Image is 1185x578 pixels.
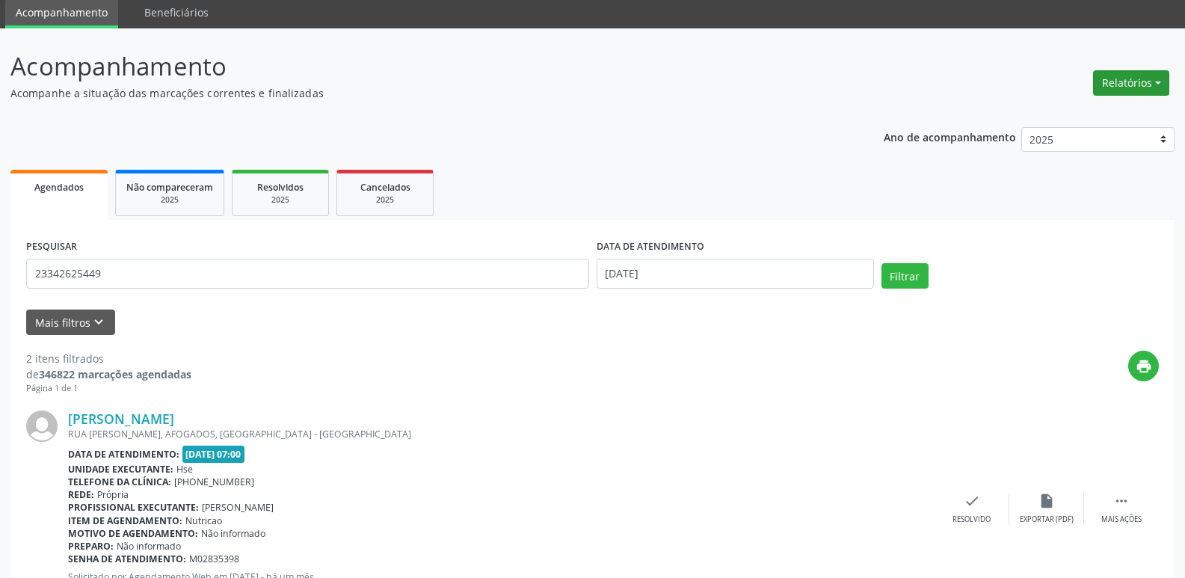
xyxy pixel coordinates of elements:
[126,194,213,206] div: 2025
[68,411,174,427] a: [PERSON_NAME]
[68,501,199,514] b: Profissional executante:
[189,553,239,565] span: M02835398
[117,540,181,553] span: Não informado
[97,488,129,501] span: Própria
[202,501,274,514] span: [PERSON_NAME]
[68,428,935,440] div: RUA [PERSON_NAME], AFOGADOS, [GEOGRAPHIC_DATA] - [GEOGRAPHIC_DATA]
[68,527,198,540] b: Motivo de agendamento:
[884,127,1016,146] p: Ano de acompanhamento
[597,236,704,259] label: DATA DE ATENDIMENTO
[1093,70,1169,96] button: Relatórios
[10,85,825,101] p: Acompanhe a situação das marcações correntes e finalizadas
[126,181,213,194] span: Não compareceram
[881,263,929,289] button: Filtrar
[201,527,265,540] span: Não informado
[26,259,589,289] input: Nome, código do beneficiário ou CPF
[39,367,191,381] strong: 346822 marcações agendadas
[26,310,115,336] button: Mais filtroskeyboard_arrow_down
[360,181,410,194] span: Cancelados
[26,236,77,259] label: PESQUISAR
[1020,514,1074,525] div: Exportar (PDF)
[597,259,874,289] input: Selecione um intervalo
[176,463,193,476] span: Hse
[243,194,318,206] div: 2025
[68,463,173,476] b: Unidade executante:
[34,181,84,194] span: Agendados
[26,382,191,395] div: Página 1 de 1
[68,488,94,501] b: Rede:
[1113,493,1130,509] i: 
[1128,351,1159,381] button: print
[1038,493,1055,509] i: insert_drive_file
[68,448,179,461] b: Data de atendimento:
[26,351,191,366] div: 2 itens filtrados
[90,314,107,330] i: keyboard_arrow_down
[26,366,191,382] div: de
[10,48,825,85] p: Acompanhamento
[182,446,245,463] span: [DATE] 07:00
[1101,514,1142,525] div: Mais ações
[185,514,222,527] span: Nutricao
[68,476,171,488] b: Telefone da clínica:
[26,411,58,442] img: img
[68,540,114,553] b: Preparo:
[964,493,980,509] i: check
[68,553,186,565] b: Senha de atendimento:
[68,514,182,527] b: Item de agendamento:
[348,194,422,206] div: 2025
[174,476,254,488] span: [PHONE_NUMBER]
[1136,358,1152,375] i: print
[257,181,304,194] span: Resolvidos
[952,514,991,525] div: Resolvido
